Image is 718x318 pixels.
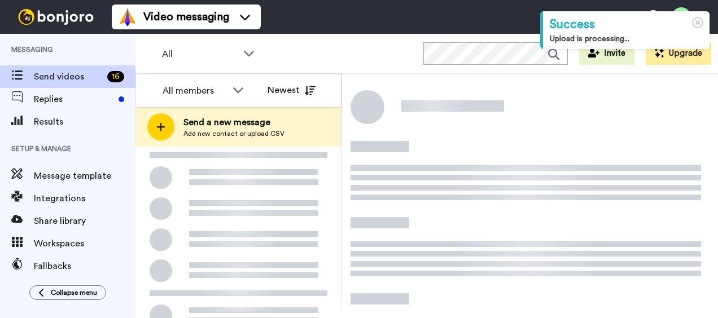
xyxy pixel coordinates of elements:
[34,115,135,129] span: Results
[143,9,229,25] span: Video messaging
[259,79,324,101] button: Newest
[119,8,137,26] img: vm-color.svg
[34,192,135,205] span: Integrations
[34,214,135,228] span: Share library
[550,16,703,33] div: Success
[29,285,106,300] button: Collapse menu
[579,42,634,65] button: Invite
[34,259,135,273] span: Fallbacks
[34,92,114,106] span: Replies
[550,33,703,45] div: Upload is processing...
[183,116,284,129] span: Send a new message
[183,129,284,138] span: Add new contact or upload CSV
[14,9,98,25] img: bj-logo-header-white.svg
[34,237,135,250] span: Workspaces
[34,70,103,83] span: Send videos
[162,47,238,61] span: All
[51,288,97,297] span: Collapse menu
[163,84,227,98] div: All members
[34,169,135,183] span: Message template
[646,42,711,65] button: Upgrade
[107,71,124,82] div: 16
